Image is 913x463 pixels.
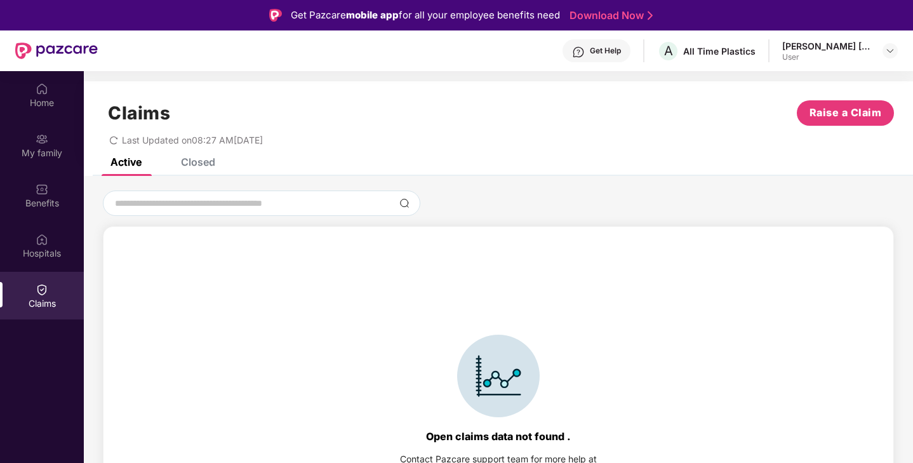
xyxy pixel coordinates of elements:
span: A [664,43,673,58]
img: svg+xml;base64,PHN2ZyBpZD0iQmVuZWZpdHMiIHhtbG5zPSJodHRwOi8vd3d3LnczLm9yZy8yMDAwL3N2ZyIgd2lkdGg9Ij... [36,183,48,196]
span: Raise a Claim [810,105,882,121]
img: svg+xml;base64,PHN2ZyBpZD0iQ2xhaW0iIHhtbG5zPSJodHRwOi8vd3d3LnczLm9yZy8yMDAwL3N2ZyIgd2lkdGg9IjIwIi... [36,283,48,296]
img: svg+xml;base64,PHN2ZyBpZD0iSG9zcGl0YWxzIiB4bWxucz0iaHR0cDovL3d3dy53My5vcmcvMjAwMC9zdmciIHdpZHRoPS... [36,233,48,246]
div: User [782,52,871,62]
img: svg+xml;base64,PHN2ZyBpZD0iU2VhcmNoLTMyeDMyIiB4bWxucz0iaHR0cDovL3d3dy53My5vcmcvMjAwMC9zdmciIHdpZH... [399,198,410,208]
img: svg+xml;base64,PHN2ZyBpZD0iSWNvbl9DbGFpbSIgZGF0YS1uYW1lPSJJY29uIENsYWltIiB4bWxucz0iaHR0cDovL3d3dy... [457,335,540,417]
button: Raise a Claim [797,100,894,126]
img: svg+xml;base64,PHN2ZyB3aWR0aD0iMjAiIGhlaWdodD0iMjAiIHZpZXdCb3g9IjAgMCAyMCAyMCIgZmlsbD0ibm9uZSIgeG... [36,133,48,145]
strong: mobile app [346,9,399,21]
div: Get Help [590,46,621,56]
span: Last Updated on 08:27 AM[DATE] [122,135,263,145]
div: Closed [181,156,215,168]
div: [PERSON_NAME] [PERSON_NAME] [782,40,871,52]
img: Stroke [648,9,653,22]
div: All Time Plastics [683,45,756,57]
a: Download Now [570,9,649,22]
img: svg+xml;base64,PHN2ZyBpZD0iRHJvcGRvd24tMzJ4MzIiIHhtbG5zPSJodHRwOi8vd3d3LnczLm9yZy8yMDAwL3N2ZyIgd2... [885,46,895,56]
img: svg+xml;base64,PHN2ZyBpZD0iSGVscC0zMngzMiIgeG1sbnM9Imh0dHA6Ly93d3cudzMub3JnLzIwMDAvc3ZnIiB3aWR0aD... [572,46,585,58]
span: redo [109,135,118,145]
img: svg+xml;base64,PHN2ZyBpZD0iSG9tZSIgeG1sbnM9Imh0dHA6Ly93d3cudzMub3JnLzIwMDAvc3ZnIiB3aWR0aD0iMjAiIG... [36,83,48,95]
div: Get Pazcare for all your employee benefits need [291,8,560,23]
img: New Pazcare Logo [15,43,98,59]
img: Logo [269,9,282,22]
div: Open claims data not found . [426,430,571,443]
div: Active [110,156,142,168]
h1: Claims [108,102,170,124]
